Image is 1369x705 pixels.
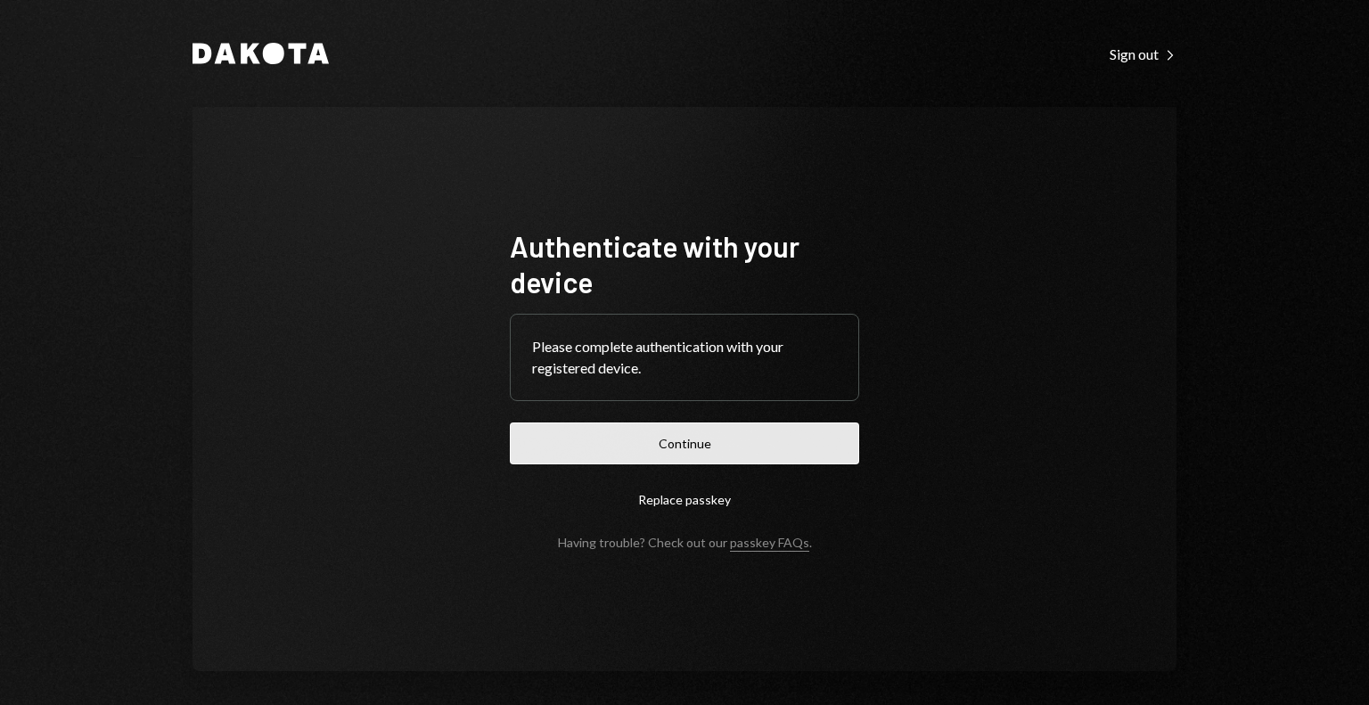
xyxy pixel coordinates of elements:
button: Replace passkey [510,479,859,521]
div: Please complete authentication with your registered device. [532,336,837,379]
button: Continue [510,422,859,464]
h1: Authenticate with your device [510,228,859,299]
div: Sign out [1110,45,1176,63]
a: Sign out [1110,44,1176,63]
div: Having trouble? Check out our . [558,535,812,550]
a: passkey FAQs [730,535,809,552]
